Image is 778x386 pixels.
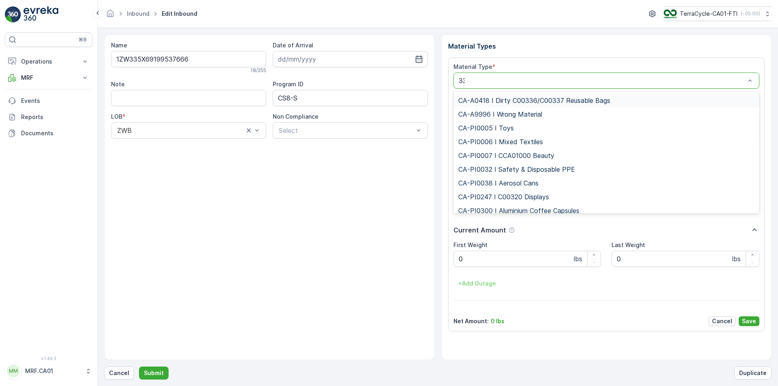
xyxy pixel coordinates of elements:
label: Program ID [273,81,304,87]
button: Cancel [104,367,134,380]
button: MRF [5,70,92,86]
p: Reports [21,113,89,121]
span: v 1.49.3 [5,356,92,361]
span: CA-PI0005 I Toys [458,124,514,132]
p: 0 lbs [491,317,504,325]
p: TerraCycle-CA01-FTI [680,10,737,18]
label: Name [111,42,127,49]
span: CA-PI0032 I Safety & Disposable PPE [458,166,575,173]
p: Material Types [448,41,765,51]
p: 18 / 255 [250,67,266,74]
p: Cancel [712,317,732,325]
button: Operations [5,53,92,70]
p: Net Amount : [453,317,489,325]
p: Documents [21,129,89,137]
p: MRF.CA01 [25,367,81,375]
a: Inbound [127,10,150,17]
p: lbs [732,254,741,264]
p: MRF [21,74,76,82]
span: CA-PI0006 I Mixed Textiles [458,138,543,145]
span: CA-PI0300 I Aluminium Coffee Capsules [458,207,579,214]
button: Save [739,316,759,326]
label: First Weight [453,241,487,248]
span: Edit Inbound [160,10,199,18]
label: Last Weight [611,241,645,248]
span: CA-A0418 I Dirty C00336/C00337 Reusable Bags [458,97,610,104]
p: lbs [574,254,582,264]
button: Submit [139,367,169,380]
a: Homepage [106,12,115,19]
img: TC_BVHiTW6.png [664,9,677,18]
p: ( -05:00 ) [741,11,760,17]
span: CA-PI0007 I CCA01000 Beauty [458,152,554,159]
label: Non Compliance [273,113,318,120]
p: + Add Outage [458,279,496,288]
p: Save [742,317,756,325]
button: TerraCycle-CA01-FTI(-05:00) [664,6,772,21]
a: Events [5,93,92,109]
p: Current Amount [453,225,506,235]
button: +Add Outage [453,277,501,290]
input: dd/mm/yyyy [273,51,428,67]
p: Select [279,126,414,135]
button: Cancel [709,316,735,326]
img: logo [5,6,21,23]
img: logo_light-DOdMpM7g.png [24,6,58,23]
p: Duplicate [739,369,767,377]
div: Help Tooltip Icon [509,227,515,233]
div: MM [7,365,20,377]
label: Date of Arrival [273,42,313,49]
label: Material Type [453,63,492,70]
a: Reports [5,109,92,125]
p: Operations [21,58,76,66]
a: Documents [5,125,92,141]
span: CA-PI0247 I C00320 Displays [458,193,549,200]
p: Cancel [109,369,129,377]
p: ⌘B [79,36,87,43]
button: Duplicate [734,367,772,380]
span: CA-PI0038 I Aerosol Cans [458,179,539,187]
span: CA-A9996 I Wrong Material [458,111,542,118]
p: Submit [144,369,164,377]
label: Note [111,81,125,87]
button: MMMRF.CA01 [5,363,92,380]
label: LOB [111,113,122,120]
p: Events [21,97,89,105]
